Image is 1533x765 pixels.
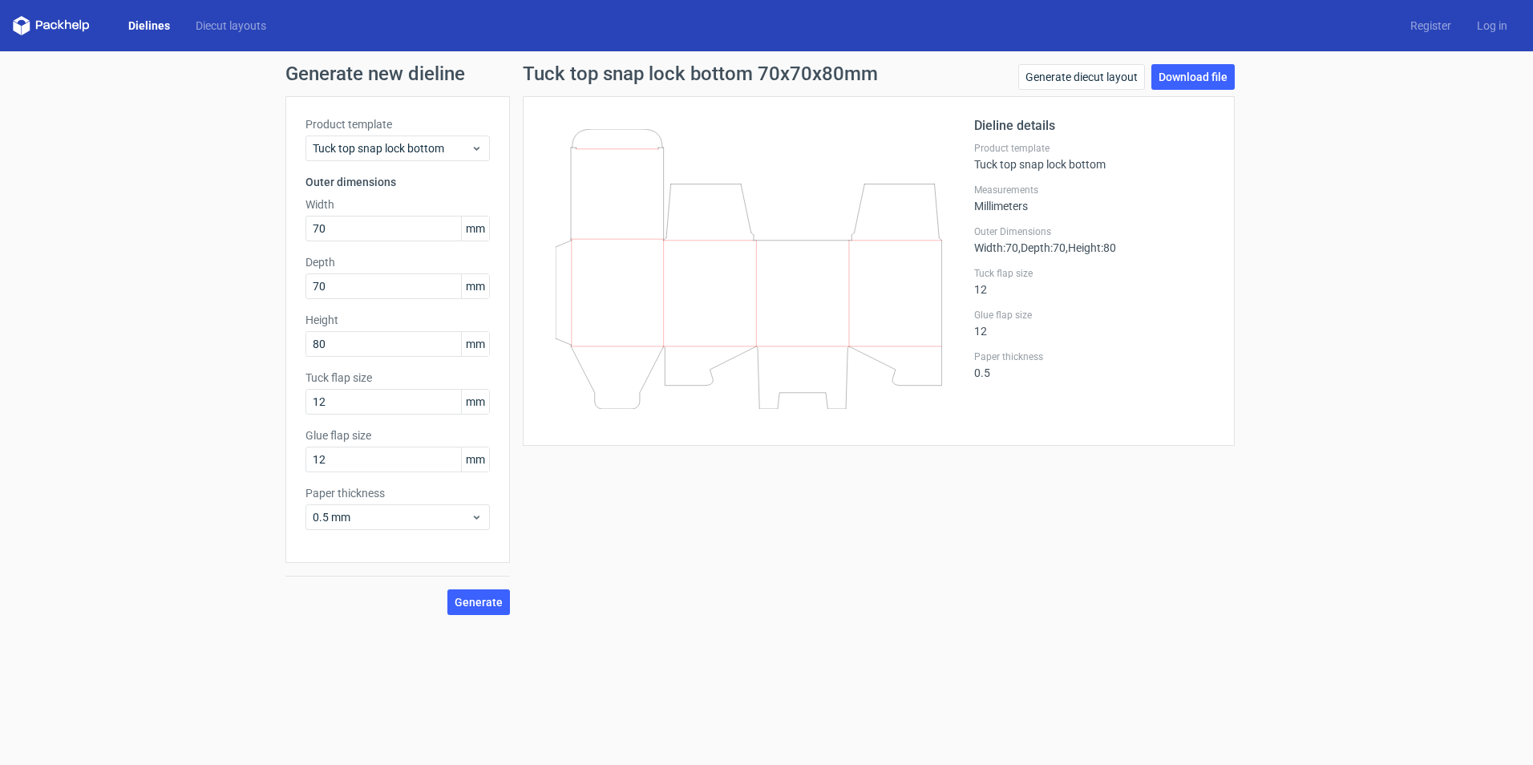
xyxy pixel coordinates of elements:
label: Height [305,312,490,328]
label: Paper thickness [974,350,1215,363]
a: Dielines [115,18,183,34]
a: Log in [1464,18,1520,34]
label: Product template [974,142,1215,155]
span: , Height : 80 [1066,241,1116,254]
span: mm [461,447,489,472]
h1: Tuck top snap lock bottom 70x70x80mm [523,64,878,83]
label: Glue flap size [974,309,1215,322]
a: Register [1397,18,1464,34]
label: Width [305,196,490,212]
div: Millimeters [974,184,1215,212]
span: Width : 70 [974,241,1018,254]
span: mm [461,217,489,241]
h1: Generate new dieline [285,64,1248,83]
button: Generate [447,589,510,615]
label: Measurements [974,184,1215,196]
label: Depth [305,254,490,270]
a: Diecut layouts [183,18,279,34]
span: 0.5 mm [313,509,471,525]
span: Tuck top snap lock bottom [313,140,471,156]
span: mm [461,274,489,298]
span: mm [461,390,489,414]
label: Tuck flap size [974,267,1215,280]
span: Generate [455,597,503,608]
span: mm [461,332,489,356]
label: Paper thickness [305,485,490,501]
div: Tuck top snap lock bottom [974,142,1215,171]
h2: Dieline details [974,116,1215,136]
a: Download file [1151,64,1235,90]
a: Generate diecut layout [1018,64,1145,90]
label: Product template [305,116,490,132]
div: 12 [974,309,1215,338]
div: 0.5 [974,350,1215,379]
label: Outer Dimensions [974,225,1215,238]
div: 12 [974,267,1215,296]
label: Glue flap size [305,427,490,443]
span: , Depth : 70 [1018,241,1066,254]
h3: Outer dimensions [305,174,490,190]
label: Tuck flap size [305,370,490,386]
